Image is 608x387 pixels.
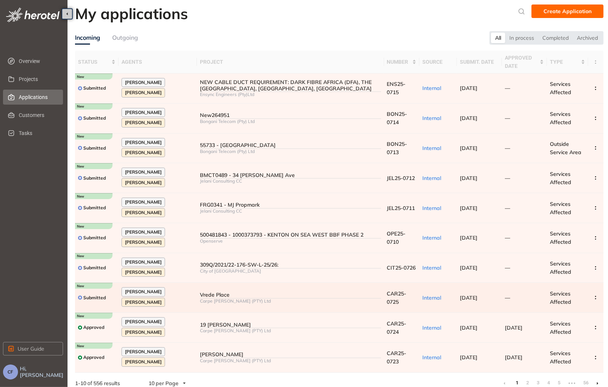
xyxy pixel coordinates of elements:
th: type [547,51,588,73]
div: All [491,33,505,43]
span: [PERSON_NAME] [125,319,162,324]
span: — [505,294,510,301]
span: [PERSON_NAME] [125,349,162,354]
span: [DATE] [460,145,477,151]
span: CAR25-0724 [387,320,407,335]
span: Approved [83,325,104,330]
div: 55733 - [GEOGRAPHIC_DATA] [200,142,381,148]
span: [PERSON_NAME] [125,140,162,145]
div: Carpe [PERSON_NAME] (PTY) Ltd [200,298,381,304]
div: Archived [573,33,602,43]
div: Bongani Telecom (Pty) Ltd [200,119,381,124]
span: — [505,175,510,181]
span: Internal [422,234,441,241]
span: Services Affected [550,201,571,216]
span: OPE25-0710 [387,230,406,245]
span: type [550,58,579,66]
span: [PERSON_NAME] [125,289,162,294]
span: [DATE] [505,354,522,361]
span: — [505,205,510,211]
span: [PERSON_NAME] [125,120,162,125]
span: [PERSON_NAME] [125,110,162,115]
div: Bongani Telecom (Pty) Ltd [200,149,381,154]
span: Submitted [83,145,106,151]
span: [DATE] [460,324,477,331]
span: Submitted [83,265,106,270]
div: Jelani Consulting CC [200,208,381,214]
span: [PERSON_NAME] [125,259,162,265]
div: 309Q/2021/22-176-SW-L-25/26: [200,262,381,268]
span: [DATE] [460,264,477,271]
span: — [505,145,510,151]
span: [PERSON_NAME] [125,169,162,175]
span: CF [8,369,14,375]
span: Submitted [83,115,106,121]
span: [PERSON_NAME] [125,359,162,364]
span: [DATE] [460,175,477,181]
span: [DATE] [460,205,477,211]
span: Services Affected [550,260,571,275]
div: FRG0341 - MJ Propmark [200,202,381,208]
span: 556 results [93,380,120,387]
th: number [384,51,420,73]
span: ENS25-0715 [387,81,406,96]
span: [PERSON_NAME] [125,80,162,85]
span: [DATE] [460,354,477,361]
span: Tasks [19,126,57,141]
span: [PERSON_NAME] [125,150,162,155]
span: [DATE] [505,324,522,331]
span: [DATE] [460,234,477,241]
span: — [505,85,510,91]
span: User Guide [18,345,44,353]
span: CIT25-0726 [387,264,416,271]
th: project [197,51,384,73]
span: Services Affected [550,320,571,335]
strong: 1 - 10 [75,380,86,387]
div: 500481843 - 1000373793 - KENTON ON SEA WEST BBF PHASE 2 [200,232,381,238]
span: Overview [19,54,57,69]
span: Internal [422,354,441,361]
span: Customers [19,108,57,123]
span: Submitted [83,235,106,240]
button: CF [3,364,18,379]
span: approved date [505,54,538,70]
div: Outgoing [112,33,138,42]
span: [PERSON_NAME] [125,300,162,305]
div: Vrede Place [200,292,381,298]
span: Submitted [83,175,106,181]
span: [DATE] [460,294,477,301]
span: Internal [422,175,441,181]
div: BMCT0489 - 34 [PERSON_NAME] Ave [200,172,381,178]
div: Carpe [PERSON_NAME] (PTY) Ltd [200,328,381,333]
button: User Guide [3,342,63,355]
span: Projects [19,72,57,87]
span: Services Affected [550,350,571,365]
span: [PERSON_NAME] [125,330,162,335]
span: Submitted [83,295,106,300]
span: Outside Service Area [550,141,581,156]
span: JEL25-0711 [387,205,415,211]
div: City of [GEOGRAPHIC_DATA] [200,268,381,274]
th: source [419,51,457,73]
div: Openserve [200,238,381,244]
span: Internal [422,264,441,271]
div: NEW CABLE DUCT REQUIREMENT: DARK FIBRE AFRICA (DFA), THE [GEOGRAPHIC_DATA], [GEOGRAPHIC_DATA], [G... [200,79,381,92]
span: Internal [422,85,441,91]
th: agents [119,51,197,73]
span: Services Affected [550,81,571,96]
span: [PERSON_NAME] [125,180,162,185]
span: Submitted [83,85,106,91]
div: Carpe [PERSON_NAME] (PTY) Ltd [200,358,381,363]
span: [PERSON_NAME] [125,229,162,235]
span: [PERSON_NAME] [125,210,162,215]
div: 19 [PERSON_NAME] [200,322,381,328]
span: JEL25-0712 [387,175,415,181]
span: Services Affected [550,171,571,186]
h2: My applications [75,4,188,22]
span: BON25-0713 [387,141,407,156]
span: CAR25-0723 [387,350,407,365]
span: BON25-0714 [387,111,407,126]
th: submit. date [457,51,502,73]
span: Submitted [83,205,106,210]
span: Services Affected [550,290,571,305]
